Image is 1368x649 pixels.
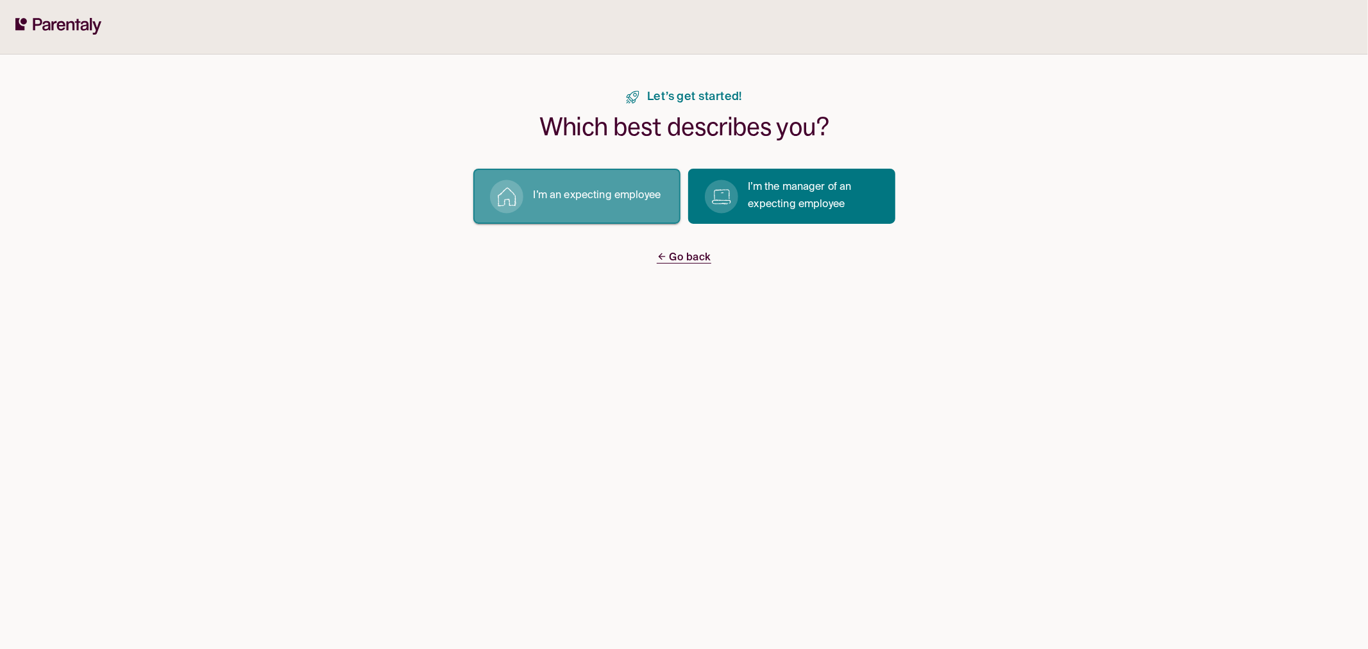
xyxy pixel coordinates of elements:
[688,169,895,224] button: I’m the manager of an expecting employee
[539,112,829,143] h1: Which best describes you?
[748,179,880,214] p: I’m the manager of an expecting employee
[473,169,680,224] button: I’m an expecting employee
[647,90,742,104] span: Let’s get started!
[534,187,661,205] p: I’m an expecting employee
[657,249,711,267] a: Go back
[657,253,711,264] span: Go back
